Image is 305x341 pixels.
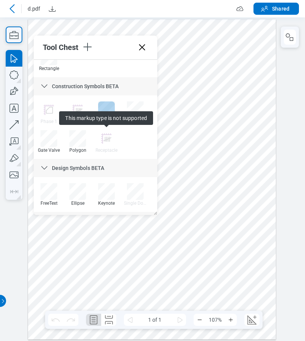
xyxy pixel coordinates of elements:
[43,43,81,52] div: Tool Chest
[194,314,206,326] button: Zoom Out
[34,77,157,95] div: Construction Symbols BETA
[101,314,116,326] button: Continuous Page Layout
[34,159,157,177] div: Design Symbols BETA
[59,111,153,125] span: This markup type is not supported
[206,314,225,326] span: 107%
[46,3,58,15] button: Download
[95,148,118,153] div: Receptacle
[66,148,89,153] div: Polygon
[66,201,89,206] div: Ellipse
[244,314,260,326] button: Create Scale
[136,314,174,326] span: 1 of 1
[38,66,60,71] div: Rectangle
[124,201,147,206] div: Single Door
[52,83,119,89] span: Construction Symbols BETA
[48,314,63,326] button: Undo
[272,5,289,12] span: Shared
[38,119,60,124] div: Phase 1
[28,5,40,12] span: d.pdf
[38,148,60,153] div: Gate Valve
[52,165,104,171] span: Design Symbols BETA
[253,3,299,15] button: Shared
[225,314,237,326] button: Zoom In
[86,314,101,326] button: Single Page Layout
[38,201,60,206] div: FreeText
[63,314,78,326] button: Redo
[95,201,118,206] div: Keynote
